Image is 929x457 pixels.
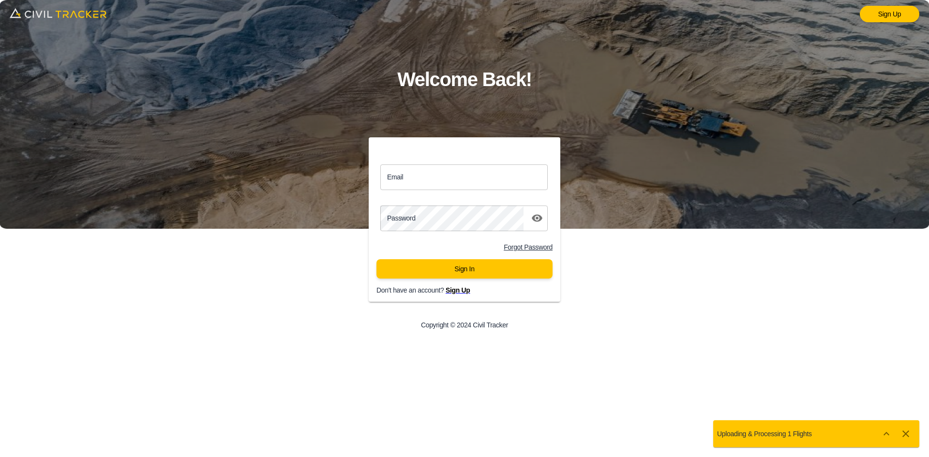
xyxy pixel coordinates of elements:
h1: Welcome Back! [397,64,532,95]
button: toggle password visibility [527,208,547,228]
a: Forgot Password [504,243,553,251]
a: Sign Up [446,286,470,294]
p: Copyright © 2024 Civil Tracker [421,321,508,329]
a: Sign Up [860,6,919,22]
button: Sign In [376,259,553,279]
input: email [380,164,548,190]
button: Show more [877,424,896,443]
p: Don't have an account? [376,286,568,294]
img: logo [10,5,106,21]
p: Uploading & Processing 1 Flights [717,430,812,438]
